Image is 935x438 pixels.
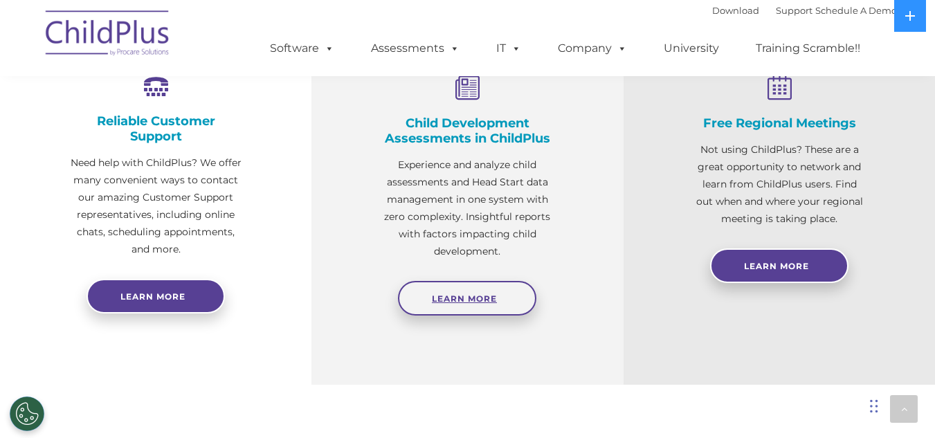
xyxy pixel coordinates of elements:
span: Phone number [192,148,251,158]
p: Not using ChildPlus? These are a great opportunity to network and learn from ChildPlus users. Fin... [693,141,866,228]
p: Need help with ChildPlus? We offer many convenient ways to contact our amazing Customer Support r... [69,154,242,258]
h4: Free Regional Meetings [693,116,866,131]
a: Training Scramble!! [742,35,874,62]
a: Learn More [398,281,536,316]
span: Learn More [744,261,809,271]
h4: Reliable Customer Support [69,113,242,144]
a: Schedule A Demo [815,5,897,16]
span: Learn more [120,291,185,302]
a: Assessments [357,35,473,62]
a: Learn more [87,279,225,313]
a: Download [712,5,759,16]
button: Cookies Settings [10,396,44,431]
iframe: Chat Widget [709,289,935,438]
p: Experience and analyze child assessments and Head Start data management in one system with zero c... [381,156,554,260]
span: Last name [192,91,235,102]
font: | [712,5,897,16]
a: IT [482,35,535,62]
span: Learn More [432,293,497,304]
a: Software [256,35,348,62]
img: ChildPlus by Procare Solutions [39,1,177,70]
a: University [650,35,733,62]
a: Support [776,5,813,16]
a: Company [544,35,641,62]
h4: Child Development Assessments in ChildPlus [381,116,554,146]
a: Learn More [710,248,848,283]
div: Drag [870,385,878,427]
